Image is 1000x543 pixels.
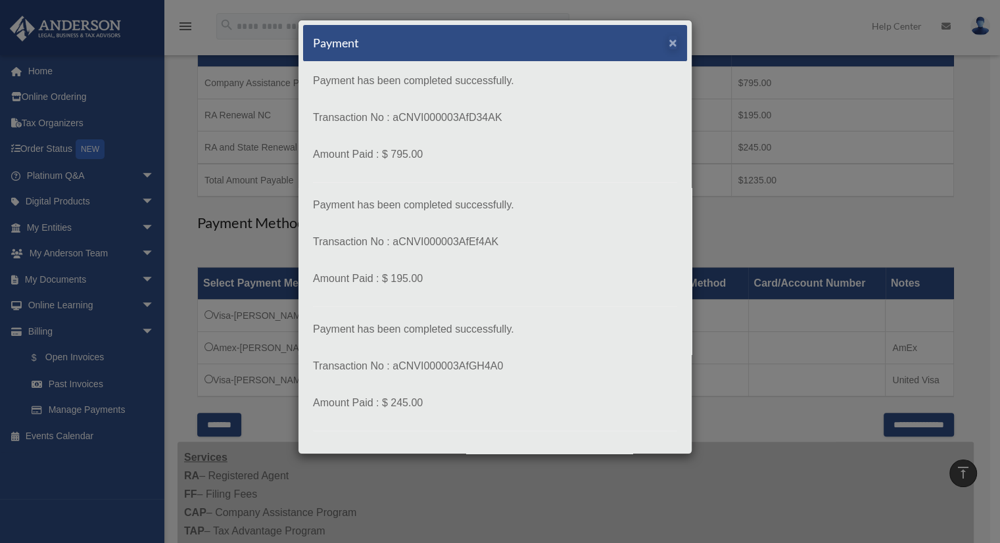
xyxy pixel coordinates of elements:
p: Transaction No : aCNVI000003AfEf4AK [313,233,677,251]
p: Amount Paid : $ 245.00 [313,394,677,412]
h5: Payment [313,35,359,51]
p: Transaction No : aCNVI000003AfGH4A0 [313,357,677,375]
p: Amount Paid : $ 195.00 [313,270,677,288]
p: Transaction No : aCNVI000003AfD34AK [313,108,677,127]
span: × [669,35,677,50]
p: Payment has been completed successfully. [313,72,677,90]
button: Close [669,35,677,49]
p: Payment has been completed successfully. [313,196,677,214]
p: Amount Paid : $ 795.00 [313,145,677,164]
p: Payment has been completed successfully. [313,320,677,339]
